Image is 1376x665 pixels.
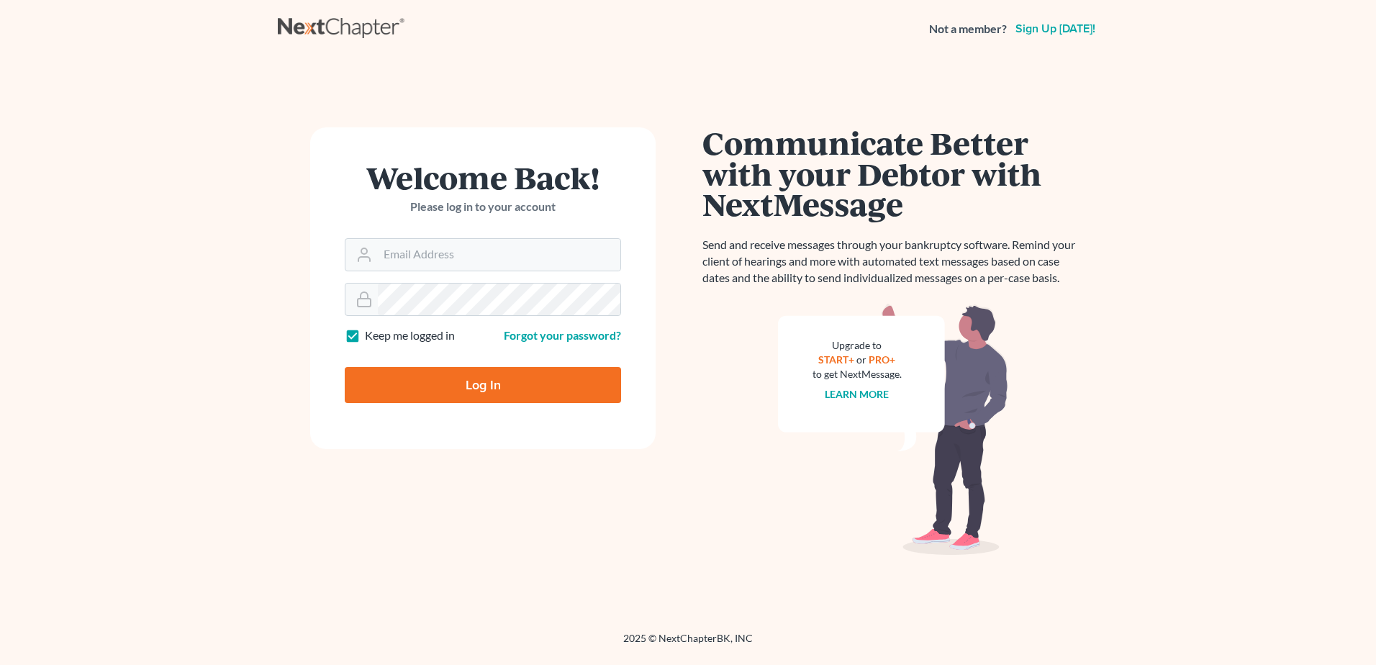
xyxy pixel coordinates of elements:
[819,353,855,366] a: START+
[929,21,1007,37] strong: Not a member?
[504,328,621,342] a: Forgot your password?
[345,199,621,215] p: Please log in to your account
[378,239,620,271] input: Email Address
[813,367,902,381] div: to get NextMessage.
[278,631,1098,657] div: 2025 © NextChapterBK, INC
[813,338,902,353] div: Upgrade to
[1013,23,1098,35] a: Sign up [DATE]!
[869,353,896,366] a: PRO+
[702,127,1084,220] h1: Communicate Better with your Debtor with NextMessage
[778,304,1008,556] img: nextmessage_bg-59042aed3d76b12b5cd301f8e5b87938c9018125f34e5fa2b7a6b67550977c72.svg
[825,388,890,400] a: Learn more
[365,327,455,344] label: Keep me logged in
[345,162,621,193] h1: Welcome Back!
[857,353,867,366] span: or
[345,367,621,403] input: Log In
[702,237,1084,286] p: Send and receive messages through your bankruptcy software. Remind your client of hearings and mo...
